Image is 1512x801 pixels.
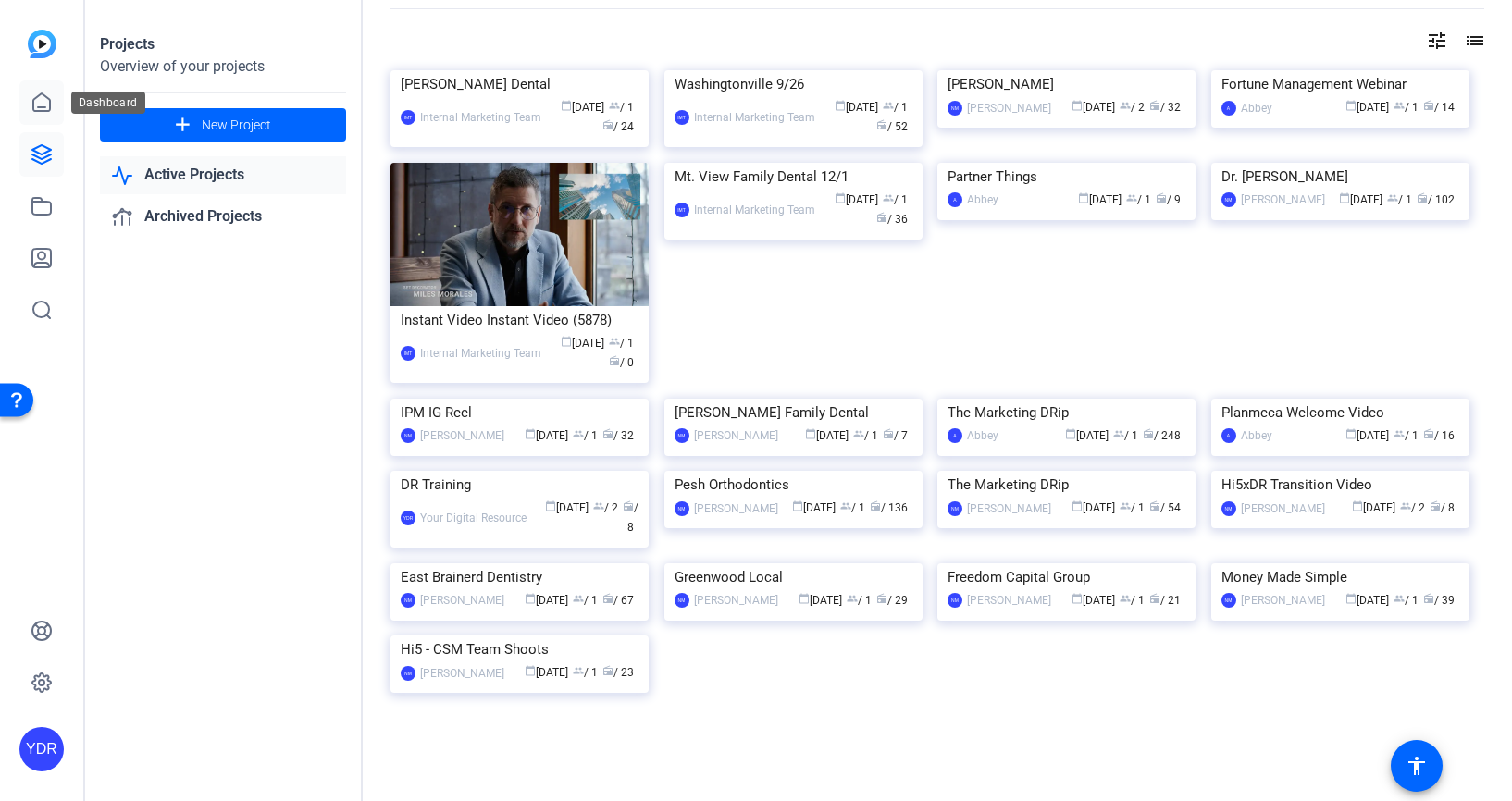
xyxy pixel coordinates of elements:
span: radio [602,428,613,439]
span: calendar_today [1345,593,1357,604]
span: radio [1143,428,1154,439]
div: Instant Video Instant Video (5878) [401,306,638,334]
span: [DATE] [561,337,604,350]
span: group [1120,593,1131,604]
div: IMT [401,110,415,125]
div: [PERSON_NAME] [694,426,778,445]
div: Your Digital Resource [420,509,527,527]
mat-icon: accessibility [1406,755,1428,777]
div: NM [948,593,962,608]
span: radio [602,665,613,676]
span: / 1 [1113,429,1138,442]
span: / 52 [876,120,908,133]
span: calendar_today [525,428,536,439]
span: [DATE] [1345,429,1389,442]
span: group [1126,192,1137,203]
span: group [573,665,584,676]
div: Dr. [PERSON_NAME] [1221,163,1459,191]
span: group [1113,428,1124,439]
span: [DATE] [1078,193,1122,206]
span: group [573,428,584,439]
div: Internal Marketing Team [694,108,815,127]
div: [PERSON_NAME] [420,426,504,445]
div: [PERSON_NAME] [694,499,778,518]
span: / 32 [602,429,634,442]
span: / 29 [876,594,908,607]
span: radio [602,119,613,130]
span: radio [876,119,887,130]
span: / 2 [1120,101,1145,114]
div: Money Made Simple [1221,563,1459,591]
span: / 1 [847,594,872,607]
div: [PERSON_NAME] [420,664,504,683]
div: Partner Things [948,163,1185,191]
span: [DATE] [1345,101,1389,114]
span: [DATE] [1345,594,1389,607]
div: NM [401,593,415,608]
span: group [609,336,620,347]
div: Washingtonville 9/26 [675,70,912,98]
span: New Project [202,116,271,135]
div: YDR [401,511,415,525]
span: / 136 [870,501,908,514]
span: radio [876,212,887,223]
div: [PERSON_NAME] [1241,191,1325,209]
div: The Marketing DRip [948,471,1185,499]
span: [DATE] [1352,501,1395,514]
span: radio [883,428,894,439]
span: / 9 [1156,193,1181,206]
span: / 1 [1394,594,1419,607]
span: radio [1423,100,1434,111]
span: / 16 [1423,429,1455,442]
div: Dashboard [71,92,145,114]
div: NM [948,501,962,516]
span: calendar_today [799,593,810,604]
div: NM [401,428,415,443]
span: / 36 [876,213,908,226]
div: A [1221,101,1236,116]
span: radio [623,500,634,511]
span: calendar_today [805,428,816,439]
div: Abbey [967,191,998,209]
div: NM [675,501,689,516]
button: New Project [100,108,346,142]
span: calendar_today [1352,500,1363,511]
div: Abbey [1241,99,1272,117]
span: radio [1430,500,1441,511]
mat-icon: tune [1426,30,1448,52]
span: group [609,100,620,111]
div: Internal Marketing Team [420,108,541,127]
span: / 24 [602,120,634,133]
span: / 14 [1423,101,1455,114]
div: A [948,192,962,207]
div: IMT [675,203,689,217]
a: Active Projects [100,156,346,194]
span: / 2 [593,501,618,514]
div: [PERSON_NAME] [694,591,778,610]
div: NM [675,593,689,608]
span: / 1 [1120,594,1145,607]
span: radio [1149,593,1160,604]
div: Greenwood Local [675,563,912,591]
a: Archived Projects [100,198,346,236]
span: [DATE] [561,101,604,114]
span: radio [1423,428,1434,439]
div: NM [401,666,415,681]
span: / 23 [602,666,634,679]
span: group [1394,428,1405,439]
span: [DATE] [835,193,878,206]
span: calendar_today [1345,100,1357,111]
span: / 39 [1423,594,1455,607]
div: IPM IG Reel [401,399,638,426]
span: / 2 [1400,501,1425,514]
span: [DATE] [1339,193,1382,206]
div: Projects [100,33,346,55]
span: / 1 [573,429,598,442]
span: / 67 [602,594,634,607]
mat-icon: add [171,114,194,137]
span: group [1120,500,1131,511]
span: calendar_today [1078,192,1089,203]
div: [PERSON_NAME] [967,499,1051,518]
div: Abbey [967,426,998,445]
span: / 1 [840,501,865,514]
